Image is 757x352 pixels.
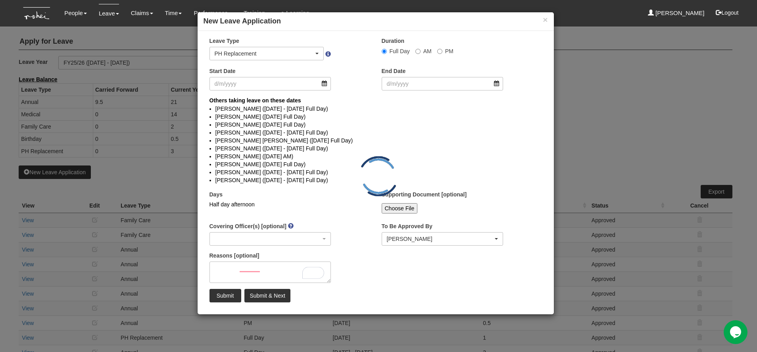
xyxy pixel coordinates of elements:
[209,200,331,208] div: Half day afternoon
[382,77,503,90] input: d/m/yyyy
[382,190,467,198] label: Supporting Document [optional]
[215,176,536,184] li: [PERSON_NAME] ([DATE] - [DATE] Full Day)
[215,160,536,168] li: [PERSON_NAME] ([DATE] Full Day)
[215,144,536,152] li: [PERSON_NAME] ([DATE] - [DATE] Full Day)
[215,121,536,129] li: [PERSON_NAME] ([DATE] Full Day)
[724,320,749,344] iframe: chat widget
[209,262,331,283] textarea: To enrich screen reader interactions, please activate Accessibility in Grammarly extension settings
[209,222,286,230] label: Covering Officer(s) [optional]
[543,15,548,24] button: ×
[215,105,536,113] li: [PERSON_NAME] ([DATE] - [DATE] Full Day)
[387,235,494,243] div: [PERSON_NAME]
[215,113,536,121] li: [PERSON_NAME] ([DATE] Full Day)
[209,67,236,75] label: Start Date
[215,168,536,176] li: [PERSON_NAME] ([DATE] - [DATE] Full Day)
[209,37,239,45] label: Leave Type
[209,190,223,198] label: Days
[209,77,331,90] input: d/m/yyyy
[215,50,314,58] div: PH Replacement
[382,203,418,214] input: Choose File
[209,97,301,104] b: Others taking leave on these dates
[382,222,432,230] label: To Be Approved By
[423,48,432,54] span: AM
[382,67,406,75] label: End Date
[209,252,259,260] label: Reasons [optional]
[209,289,241,302] input: Submit
[445,48,453,54] span: PM
[390,48,410,54] span: Full Day
[382,232,503,246] button: Daniel Low
[215,152,536,160] li: [PERSON_NAME] ([DATE] AM)
[209,47,324,60] button: PH Replacement
[215,137,536,144] li: [PERSON_NAME] [PERSON_NAME] ([DATE] Full Day)
[382,37,405,45] label: Duration
[204,17,281,25] b: New Leave Application
[215,129,536,137] li: [PERSON_NAME] ([DATE] - [DATE] Full Day)
[244,289,290,302] input: Submit & Next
